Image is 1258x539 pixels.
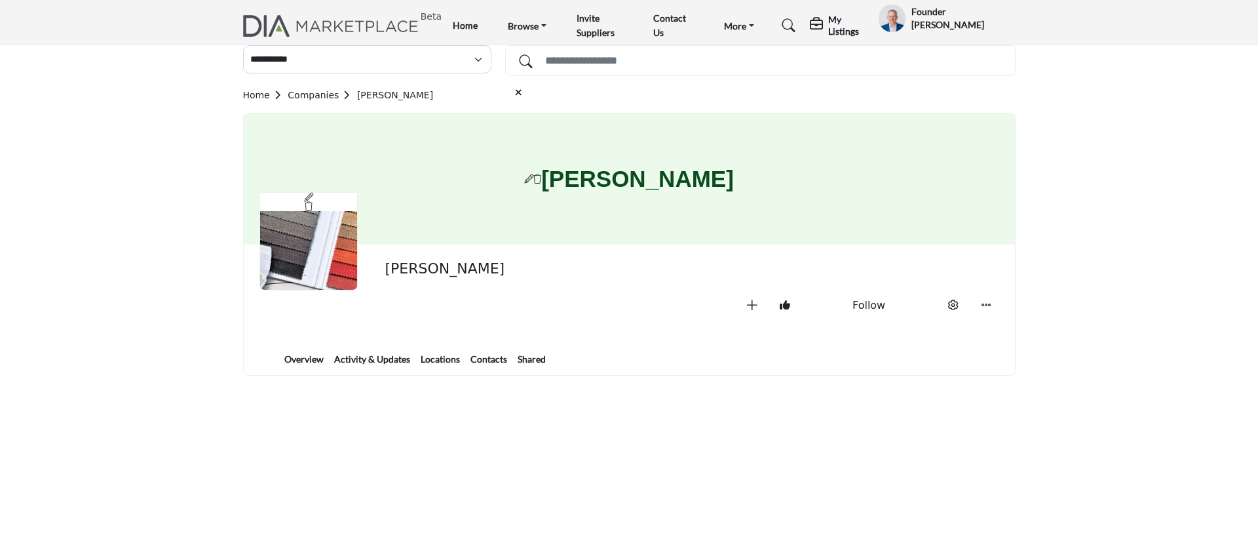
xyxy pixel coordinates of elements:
[385,260,745,277] h2: [PERSON_NAME]
[334,352,411,375] a: Activity & Updates
[243,15,426,37] img: site Logo
[973,292,999,319] button: More details
[524,113,533,245] div: Aspect Ratio:6:1,Size:1200x200px
[357,90,433,100] a: [PERSON_NAME]
[420,352,461,375] a: Locations
[260,193,357,202] div: Aspect Ratio:1:1,Size:400x400px
[453,20,478,31] a: Home
[577,12,615,38] a: Invite Suppliers
[288,90,357,100] a: Companies
[878,4,906,33] button: Show hide supplier dropdown
[243,90,288,100] a: Home
[243,15,426,37] a: Beta
[470,352,508,375] a: Contacts
[911,5,1016,31] h5: Founder [PERSON_NAME]
[805,291,934,320] button: Follow
[810,14,872,37] div: My Listings
[772,292,798,319] button: Undo like
[653,12,686,38] a: Contact Us
[715,16,763,35] a: More
[541,113,734,245] h1: [PERSON_NAME]
[505,45,1016,76] input: Search Solutions
[828,14,872,37] h5: My Listings
[517,352,546,375] a: Shared
[421,11,442,22] h6: Beta
[770,15,803,37] a: Search
[284,352,324,375] a: Overview
[499,16,556,35] a: Browse
[940,292,966,319] button: Edit company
